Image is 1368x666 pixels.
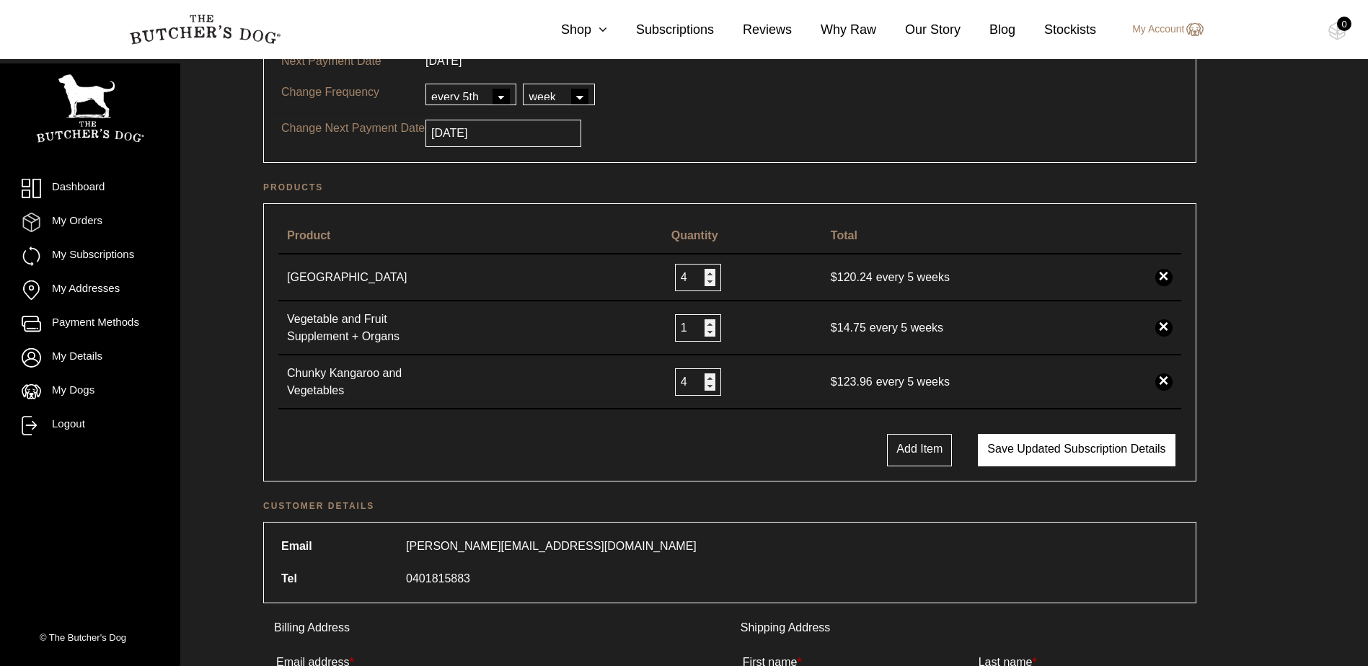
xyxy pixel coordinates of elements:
td: [DATE] [417,45,470,76]
span: $ 14.75 [831,321,870,334]
a: Why Raw [792,20,876,40]
th: Quantity [663,218,822,254]
a: Logout [22,416,159,435]
td: every 5 weeks [822,355,1147,409]
th: Product [278,218,663,254]
button: Save updated subscription details [978,434,1175,466]
a: My Account [1118,21,1203,38]
h3: Billing Address [274,621,719,634]
span: $ 120.24 [831,271,876,283]
a: Reviews [714,20,792,40]
a: × [1155,269,1173,286]
a: My Addresses [22,280,159,300]
a: Dashboard [22,179,159,198]
h2: Products [263,180,1196,195]
td: [PERSON_NAME][EMAIL_ADDRESS][DOMAIN_NAME] [397,531,1187,561]
img: TBD_Cart-Empty.png [1328,22,1346,40]
th: Tel [273,563,396,594]
h3: Shipping Address [741,621,1186,634]
td: every 5 weeks [822,301,1147,355]
a: × [1155,319,1173,337]
th: Email [273,531,396,561]
a: Our Story [876,20,961,40]
a: Payment Methods [22,314,159,334]
a: My Dogs [22,382,159,401]
p: Change Frequency [281,84,425,101]
img: TBD_Portrait_Logo_White.png [36,74,144,143]
a: Subscriptions [607,20,714,40]
a: [GEOGRAPHIC_DATA] [287,269,431,286]
a: Stockists [1015,20,1096,40]
button: Add Item [887,434,952,466]
td: Next Payment Date [273,45,417,76]
h2: Customer details [263,499,1196,513]
th: Total [822,218,1147,254]
a: Shop [532,20,607,40]
a: My Orders [22,213,159,232]
a: Vegetable and Fruit Supplement + Organs [287,311,431,345]
div: 0 [1337,17,1351,31]
a: Blog [961,20,1015,40]
a: My Subscriptions [22,247,159,266]
a: Chunky Kangaroo and Vegetables [287,365,431,399]
td: every 5 weeks [822,254,1147,301]
td: 0401815883 [397,563,1187,594]
a: My Details [22,348,159,368]
p: Change Next Payment Date [281,120,425,137]
a: × [1155,373,1173,391]
span: $ 123.96 [831,376,876,388]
